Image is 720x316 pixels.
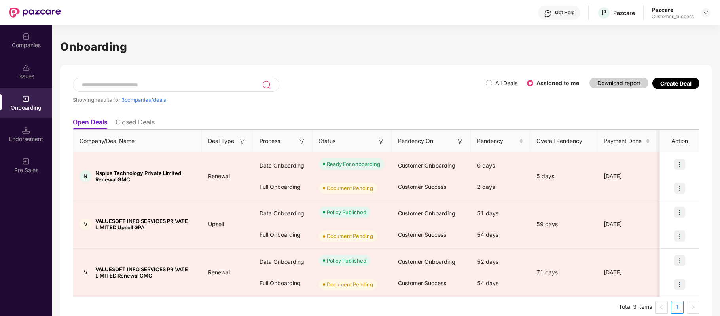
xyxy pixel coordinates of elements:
[253,155,313,176] div: Data Onboarding
[674,183,685,194] img: icon
[253,224,313,246] div: Full Onboarding
[9,8,61,18] img: New Pazcare Logo
[671,301,683,313] a: 1
[544,10,552,17] img: svg+xml;base64,PHN2ZyBpZD0iSGVscC0zMngzMiIgeG1sbnM9Imh0dHA6Ly93d3cudzMub3JnLzIwMDAvc3ZnIiB3aWR0aD...
[652,13,694,20] div: Customer_success
[22,158,30,166] img: svg+xml;base64,PHN2ZyB3aWR0aD0iMjAiIGhlaWdodD0iMjAiIHZpZXdCb3g9IjAgMCAyMCAyMCIgZmlsbD0ibm9uZSIgeG...
[674,279,685,290] img: icon
[22,126,30,134] img: svg+xml;base64,PHN2ZyB3aWR0aD0iMTQuNSIgaGVpZ2h0PSIxNC41IiB2aWV3Qm94PSIwIDAgMTYgMTYiIGZpbGw9Im5vbm...
[674,255,685,266] img: icon
[657,221,692,227] span: ₹18,880
[377,137,385,145] img: svg+xml;base64,PHN2ZyB3aWR0aD0iMTYiIGhlaWdodD0iMTYiIHZpZXdCb3g9IjAgMCAxNiAxNiIgZmlsbD0ibm9uZSIgeG...
[319,137,335,145] span: Status
[73,130,202,152] th: Company/Deal Name
[262,80,271,89] img: svg+xml;base64,PHN2ZyB3aWR0aD0iMjQiIGhlaWdodD0iMjUiIHZpZXdCb3g9IjAgMCAyNCAyNSIgZmlsbD0ibm9uZSIgeG...
[116,118,155,129] li: Closed Deals
[657,173,701,179] span: ₹12,12,986
[703,10,709,16] img: svg+xml;base64,PHN2ZyBpZD0iRHJvcGRvd24tMzJ4MzIiIHhtbG5zPSJodHRwOi8vd3d3LnczLm9yZy8yMDAwL3N2ZyIgd2...
[652,6,694,13] div: Pazcare
[657,130,708,152] th: Premium Paid
[327,184,373,192] div: Document Pending
[22,64,30,72] img: svg+xml;base64,PHN2ZyBpZD0iSXNzdWVzX2Rpc2FibGVkIiB4bWxucz0iaHR0cDovL3d3dy53My5vcmcvMjAwMC9zdmciIH...
[530,172,597,181] div: 5 days
[619,301,652,314] li: Total 3 items
[604,137,644,145] span: Payment Done
[530,130,597,152] th: Overall Pendency
[398,137,433,145] span: Pendency On
[674,207,685,218] img: icon
[555,10,574,16] div: Get Help
[655,301,668,314] li: Previous Page
[327,280,373,288] div: Document Pending
[456,137,464,145] img: svg+xml;base64,PHN2ZyB3aWR0aD0iMTYiIGhlaWdodD0iMTYiIHZpZXdCb3g9IjAgMCAxNiAxNiIgZmlsbD0ibm9uZSIgeG...
[471,224,530,246] div: 54 days
[73,97,486,103] div: Showing results for
[398,280,446,286] span: Customer Success
[471,251,530,272] div: 52 days
[95,170,195,183] span: Nsplus Technology Private Limited Renewal GMC
[536,80,579,86] label: Assigned to me
[655,301,668,314] button: left
[398,231,446,238] span: Customer Success
[601,8,606,17] span: P
[597,268,657,277] div: [DATE]
[80,267,91,278] div: V
[298,137,306,145] img: svg+xml;base64,PHN2ZyB3aWR0aD0iMTYiIGhlaWdodD0iMTYiIHZpZXdCb3g9IjAgMCAxNiAxNiIgZmlsbD0ibm9uZSIgeG...
[22,95,30,103] img: svg+xml;base64,PHN2ZyB3aWR0aD0iMjAiIGhlaWdodD0iMjAiIHZpZXdCb3g9IjAgMCAyMCAyMCIgZmlsbD0ibm9uZSIgeG...
[208,137,234,145] span: Deal Type
[253,251,313,272] div: Data Onboarding
[22,32,30,40] img: svg+xml;base64,PHN2ZyBpZD0iQ29tcGFuaWVzIiB4bWxucz0iaHR0cDovL3d3dy53My5vcmcvMjAwMC9zdmciIHdpZHRoPS...
[471,176,530,198] div: 2 days
[613,9,635,17] div: Pazcare
[239,137,246,145] img: svg+xml;base64,PHN2ZyB3aWR0aD0iMTYiIGhlaWdodD0iMTYiIHZpZXdCb3g9IjAgMCAxNiAxNiIgZmlsbD0ibm9uZSIgeG...
[327,232,373,240] div: Document Pending
[660,130,699,152] th: Action
[327,160,380,168] div: Ready For onboarding
[202,269,236,276] span: Renewal
[253,203,313,224] div: Data Onboarding
[95,266,195,279] span: VALUESOFT INFO SERVICES PRIVATE LIMITED Renewal GMC
[398,162,455,169] span: Customer Onboarding
[691,305,695,310] span: right
[95,218,195,230] span: VALUESOFT INFO SERVICES PRIVATE LIMITED Upsell GPA
[471,203,530,224] div: 51 days
[530,220,597,228] div: 59 days
[597,130,657,152] th: Payment Done
[477,137,517,145] span: Pendency
[253,272,313,294] div: Full Onboarding
[687,301,699,314] button: right
[398,210,455,217] span: Customer Onboarding
[597,220,657,228] div: [DATE]
[260,137,280,145] span: Process
[398,183,446,190] span: Customer Success
[471,272,530,294] div: 54 days
[597,172,657,181] div: [DATE]
[687,301,699,314] li: Next Page
[80,218,91,230] div: V
[398,258,455,265] span: Customer Onboarding
[660,80,692,87] div: Create Deal
[253,176,313,198] div: Full Onboarding
[657,269,701,276] span: ₹10,59,322
[80,170,91,182] div: N
[674,159,685,170] img: icon
[495,80,517,86] label: All Deals
[589,78,648,88] button: Download report
[202,221,230,227] span: Upsell
[73,118,108,129] li: Open Deals
[121,97,166,103] span: 3 companies/deals
[530,268,597,277] div: 71 days
[674,230,685,242] img: icon
[327,208,366,216] div: Policy Published
[202,173,236,179] span: Renewal
[471,155,530,176] div: 0 days
[60,38,712,55] h1: Onboarding
[471,130,530,152] th: Pendency
[659,305,664,310] span: left
[327,257,366,265] div: Policy Published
